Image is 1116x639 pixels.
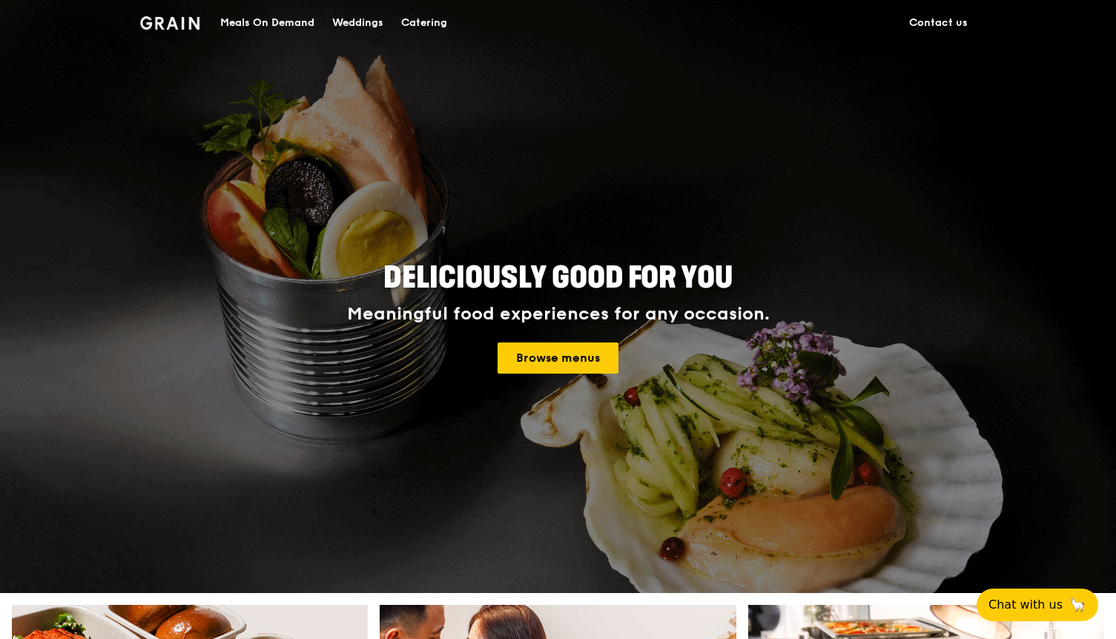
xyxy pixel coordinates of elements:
span: Chat with us [988,596,1063,614]
button: Chat with us🦙 [977,589,1098,621]
a: Catering [392,1,456,45]
div: Catering [401,1,447,45]
div: Weddings [332,1,383,45]
a: Contact us [900,1,977,45]
div: Meals On Demand [220,1,314,45]
a: Browse menus [498,342,618,374]
span: Deliciously good for you [383,260,733,296]
div: Meaningful food experiences for any occasion. [291,304,825,325]
a: Weddings [323,1,392,45]
span: 🦙 [1069,596,1086,614]
img: Grain [140,16,200,30]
